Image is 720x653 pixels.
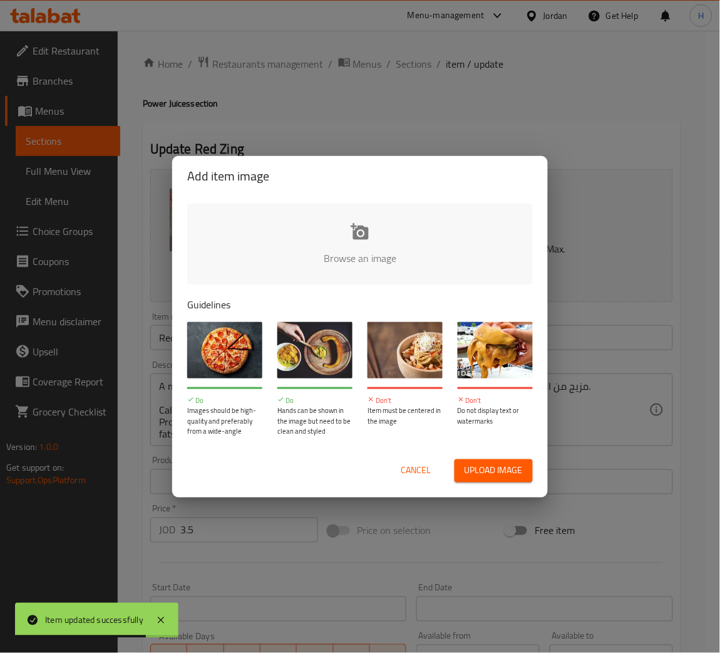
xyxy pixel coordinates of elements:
[458,322,533,379] img: guide-img-4@3x.jpg
[458,405,533,426] p: Do not display text or watermarks
[187,166,533,186] h2: Add item image
[277,395,352,406] p: Do
[187,297,533,312] p: Guidelines
[187,322,262,379] img: guide-img-1@3x.jpg
[458,395,533,406] p: Don't
[396,459,436,483] button: Cancel
[455,459,533,483] button: Upload image
[277,322,352,379] img: guide-img-2@3x.jpg
[277,405,352,437] p: Hands can be shown in the image but need to be clean and styled
[368,405,443,426] p: Item must be centered in the image
[465,463,523,479] span: Upload image
[368,395,443,406] p: Don't
[401,463,431,479] span: Cancel
[45,614,143,627] div: Item updated successfully
[187,405,262,437] p: Images should be high-quality and preferably from a wide-angle
[187,395,262,406] p: Do
[368,322,443,379] img: guide-img-3@3x.jpg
